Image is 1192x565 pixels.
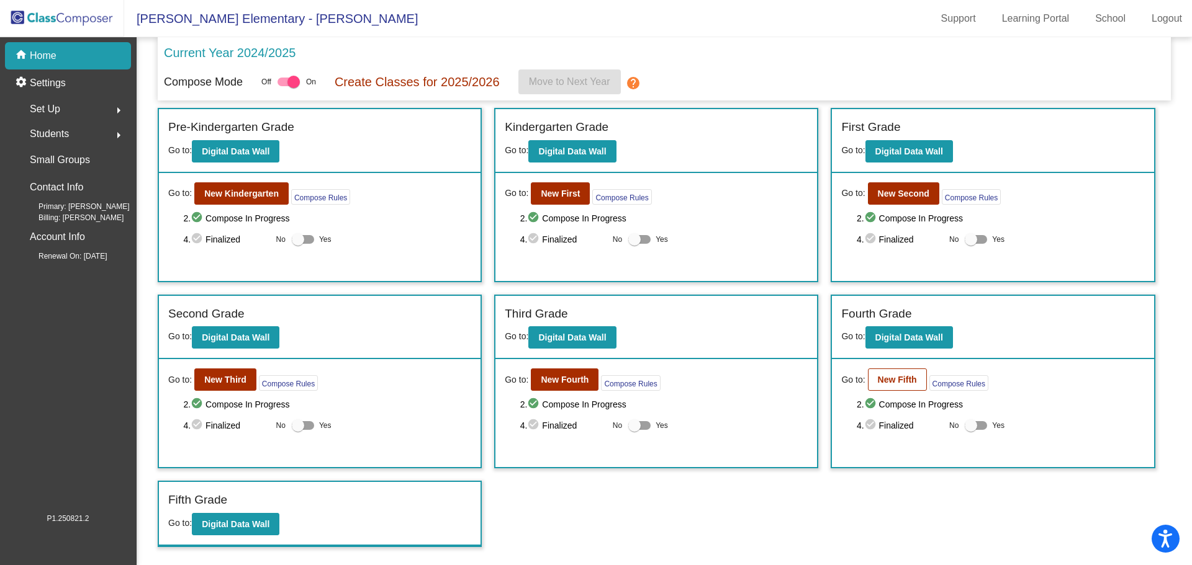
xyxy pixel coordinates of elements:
span: Students [30,125,69,143]
p: Home [30,48,56,63]
span: Go to: [841,145,865,155]
mat-icon: check_circle [191,418,205,433]
span: 2. Compose In Progress [183,211,471,226]
span: 2. Compose In Progress [520,397,808,412]
mat-icon: check_circle [864,211,879,226]
span: 2. Compose In Progress [520,211,808,226]
span: Off [261,76,271,87]
label: Pre-Kindergarten Grade [168,118,294,136]
span: Go to: [841,331,865,341]
mat-icon: help [626,76,641,91]
button: Compose Rules [291,189,350,205]
button: New Kindergarten [194,182,289,205]
button: Digital Data Wall [192,326,279,349]
button: Compose Rules [592,189,651,205]
span: 4. Finalized [183,418,269,433]
p: Create Classes for 2025/2026 [335,73,500,91]
span: Move to Next Year [529,76,610,87]
span: Go to: [505,331,528,341]
p: Small Groups [30,151,90,169]
button: New Fourth [531,368,598,391]
span: Renewal On: [DATE] [19,251,107,262]
span: Go to: [168,145,192,155]
b: Digital Data Wall [202,519,269,529]
span: Go to: [168,518,192,528]
label: Third Grade [505,305,567,323]
span: Yes [319,232,332,247]
mat-icon: check_circle [864,232,879,247]
a: Logout [1142,9,1192,29]
button: Digital Data Wall [865,326,953,349]
b: New Fifth [878,375,917,385]
mat-icon: arrow_right [111,103,126,118]
b: Digital Data Wall [538,332,606,342]
span: Go to: [168,373,192,386]
button: Compose Rules [259,375,318,391]
span: Primary: [PERSON_NAME] [19,201,130,212]
button: New Second [868,182,939,205]
mat-icon: check_circle [191,397,205,412]
button: New First [531,182,590,205]
p: Account Info [30,228,85,246]
mat-icon: check_circle [527,397,542,412]
span: Go to: [841,373,865,386]
button: Digital Data Wall [192,140,279,162]
span: Go to: [505,187,528,200]
label: Fourth Grade [841,305,911,323]
b: New Third [204,375,246,385]
label: First Grade [841,118,900,136]
span: 2. Compose In Progress [183,397,471,412]
b: Digital Data Wall [875,146,943,156]
b: Digital Data Wall [875,332,943,342]
button: Compose Rules [601,375,660,391]
button: Digital Data Wall [528,326,616,349]
span: 4. Finalized [183,232,269,247]
button: New Fifth [868,368,927,391]
span: Yes [656,418,668,433]
mat-icon: arrow_right [111,128,126,143]
mat-icon: check_circle [527,232,542,247]
button: Digital Data Wall [192,513,279,535]
mat-icon: check_circle [864,418,879,433]
span: Yes [656,232,668,247]
span: Yes [992,232,1005,247]
p: Current Year 2024/2025 [164,43,296,62]
span: Set Up [30,100,60,118]
span: 4. Finalized [520,418,607,433]
button: Compose Rules [942,189,1001,205]
span: Billing: [PERSON_NAME] [19,212,124,223]
span: 2. Compose In Progress [857,397,1145,412]
mat-icon: check_circle [191,232,205,247]
span: 2. Compose In Progress [857,211,1145,226]
button: Digital Data Wall [528,140,616,162]
span: On [306,76,316,87]
span: No [949,420,959,431]
span: Go to: [505,373,528,386]
button: Move to Next Year [518,69,621,94]
button: Compose Rules [929,375,988,391]
mat-icon: check_circle [864,397,879,412]
span: Yes [992,418,1005,433]
mat-icon: check_circle [527,418,542,433]
span: Go to: [168,187,192,200]
mat-icon: check_circle [191,211,205,226]
b: Digital Data Wall [538,146,606,156]
span: 4. Finalized [857,232,943,247]
a: Learning Portal [992,9,1080,29]
span: 4. Finalized [520,232,607,247]
b: Digital Data Wall [202,146,269,156]
button: Digital Data Wall [865,140,953,162]
span: No [276,420,286,431]
span: Go to: [841,187,865,200]
span: Go to: [505,145,528,155]
mat-icon: settings [15,76,30,91]
p: Contact Info [30,179,83,196]
span: 4. Finalized [857,418,943,433]
a: School [1085,9,1136,29]
b: New Fourth [541,375,589,385]
span: No [613,234,622,245]
span: Yes [319,418,332,433]
b: New Second [878,189,929,198]
label: Fifth Grade [168,491,227,509]
mat-icon: check_circle [527,211,542,226]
